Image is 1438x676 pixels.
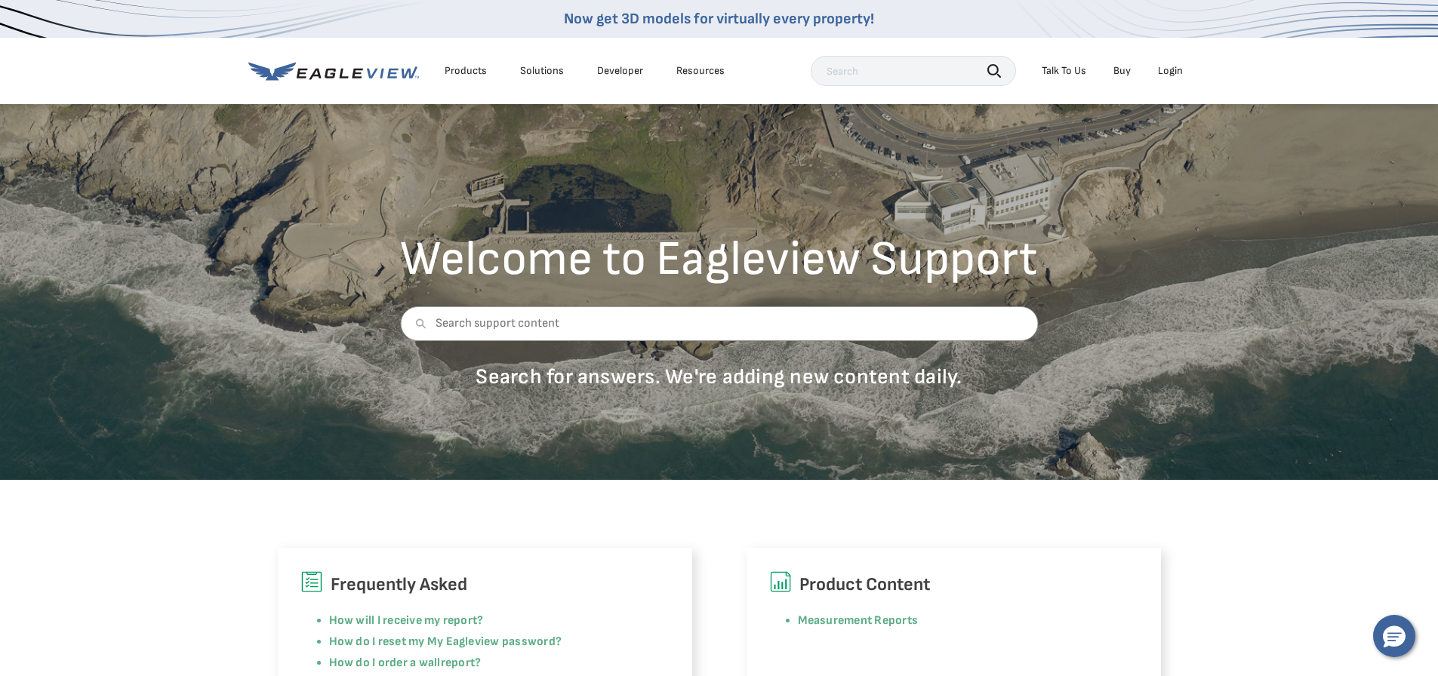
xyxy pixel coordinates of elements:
[329,635,562,649] a: How do I reset my My Eagleview password?
[811,56,1016,86] input: Search
[520,64,564,78] div: Solutions
[1042,64,1086,78] div: Talk To Us
[329,613,484,628] a: How will I receive my report?
[400,306,1038,341] input: Search support content
[597,64,643,78] a: Developer
[300,570,670,599] h6: Frequently Asked
[400,235,1038,284] h2: Welcome to Eagleview Support
[1373,615,1415,657] button: Hello, have a question? Let’s chat.
[475,656,481,670] a: ?
[445,64,487,78] div: Products
[1158,64,1183,78] div: Login
[329,656,441,670] a: How do I order a wall
[798,613,919,628] a: Measurement Reports
[769,570,1138,599] h6: Product Content
[564,10,874,28] a: Now get 3D models for virtually every property!
[1113,64,1131,78] a: Buy
[400,364,1038,390] p: Search for answers. We're adding new content daily.
[676,64,725,78] div: Resources
[441,656,475,670] a: report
